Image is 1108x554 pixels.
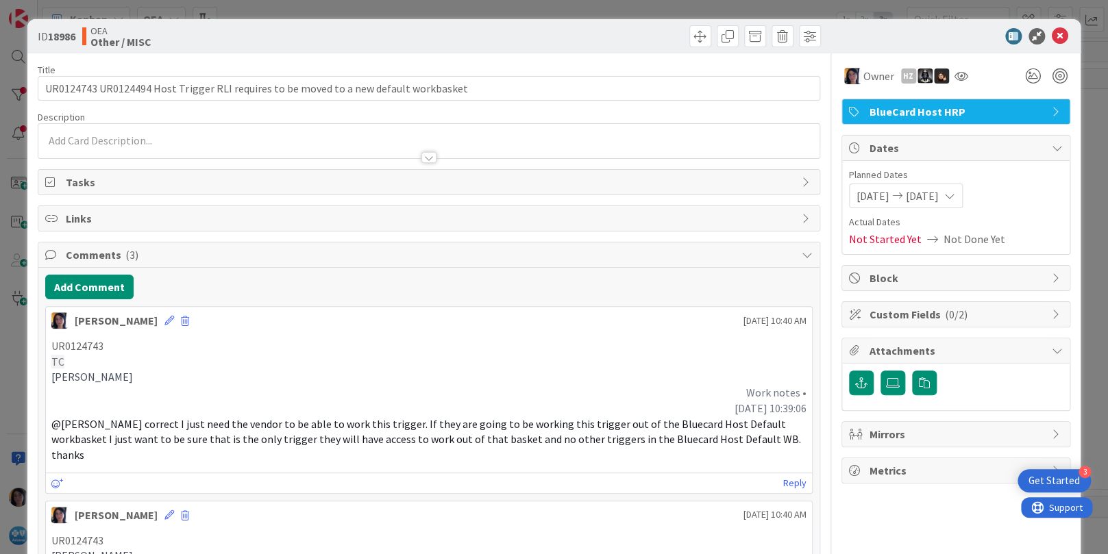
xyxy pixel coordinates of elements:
span: [DATE] 10:40 AM [743,507,807,522]
span: OEA [90,25,151,36]
span: Custom Fields [870,306,1045,323]
span: [DATE] [906,188,939,204]
div: [PERSON_NAME] [75,507,158,523]
button: Add Comment [45,275,134,299]
img: TC [51,507,68,523]
div: Open Get Started checklist, remaining modules: 3 [1018,469,1091,492]
span: ( 3 ) [125,248,138,262]
span: TC [51,355,64,368]
div: 3 [1079,466,1091,478]
span: Actual Dates [849,215,1063,229]
span: Links [66,210,794,227]
span: thanks [51,448,84,462]
div: Get Started [1029,474,1080,488]
img: KG [918,68,933,84]
img: TC [844,68,861,84]
span: Dates [870,140,1045,156]
label: Title [38,64,56,76]
span: Owner [863,68,894,84]
span: Not Started Yet [849,231,922,247]
img: TC [51,312,68,329]
span: [DATE] [857,188,889,204]
span: Comments [66,247,794,263]
span: Metrics [870,462,1045,479]
span: Planned Dates [849,168,1063,182]
span: Tasks [66,174,794,190]
a: Reply [783,475,807,492]
span: Block [870,270,1045,286]
span: BlueCard Host HRP [870,103,1045,120]
p: UR0124743 [51,338,806,354]
span: Support [28,2,62,18]
b: 18986 [48,29,75,43]
p: UR0124743 [51,533,806,549]
span: [PERSON_NAME] [51,370,133,383]
div: HZ [901,68,916,84]
span: ID [38,28,75,45]
b: Other / MISC [90,36,151,47]
span: Not Done Yet [944,231,1005,247]
span: [DATE] 10:40 AM [743,314,807,328]
span: Description [38,111,85,123]
span: @[PERSON_NAME] correct I just need the vendor to be able to work this trigger. If they are going ... [51,417,800,446]
span: Work notes • [746,386,807,399]
input: type card name here... [38,76,820,101]
span: Attachments [870,342,1045,359]
div: [PERSON_NAME] [75,312,158,329]
span: Mirrors [870,426,1045,442]
span: [DATE] 10:39:06 [735,401,807,415]
img: ZB [934,68,949,84]
span: ( 0/2 ) [945,307,968,321]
